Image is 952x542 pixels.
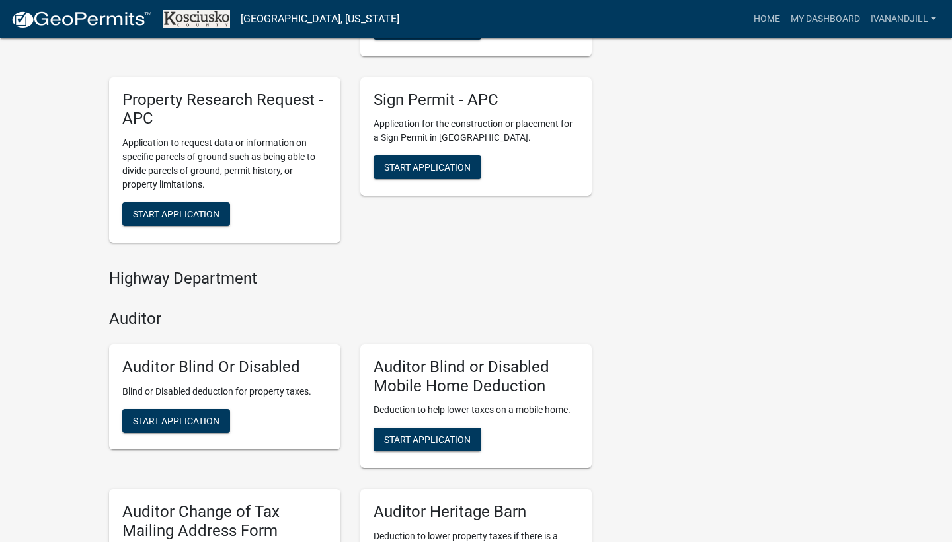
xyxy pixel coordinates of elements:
[374,155,481,179] button: Start Application
[122,202,230,226] button: Start Application
[122,136,327,192] p: Application to request data or information on specific parcels of ground such as being able to di...
[122,91,327,129] h5: Property Research Request - APC
[122,358,327,377] h5: Auditor Blind Or Disabled
[374,16,481,40] button: Start Application
[109,309,592,329] h4: Auditor
[163,10,230,28] img: Kosciusko County, Indiana
[748,7,785,32] a: Home
[122,409,230,433] button: Start Application
[133,415,219,426] span: Start Application
[384,162,471,173] span: Start Application
[374,117,578,145] p: Application for the construction or placement for a Sign Permit in [GEOGRAPHIC_DATA].
[865,7,941,32] a: ivanandjill
[785,7,865,32] a: My Dashboard
[374,403,578,417] p: Deduction to help lower taxes on a mobile home.
[384,434,471,445] span: Start Application
[241,8,399,30] a: [GEOGRAPHIC_DATA], [US_STATE]
[122,502,327,541] h5: Auditor Change of Tax Mailing Address Form
[109,269,592,288] h4: Highway Department
[374,358,578,396] h5: Auditor Blind or Disabled Mobile Home Deduction
[374,91,578,110] h5: Sign Permit - APC
[133,209,219,219] span: Start Application
[374,428,481,451] button: Start Application
[374,502,578,522] h5: Auditor Heritage Barn
[122,385,327,399] p: Blind or Disabled deduction for property taxes.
